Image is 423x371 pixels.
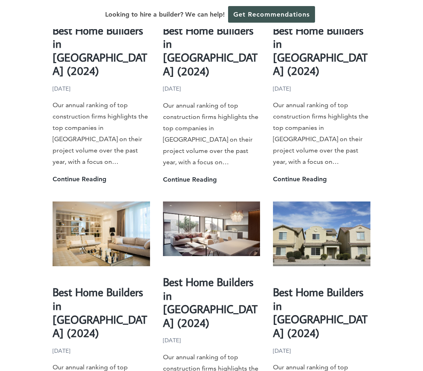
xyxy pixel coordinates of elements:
[273,84,291,94] time: [DATE]
[53,100,150,167] p: Our annual ranking of top construction firms highlights the top companies in [GEOGRAPHIC_DATA] on...
[273,23,368,78] a: Best Home Builders in [GEOGRAPHIC_DATA] (2024)
[53,346,70,356] time: [DATE]
[228,6,315,23] a: Get Recommendations
[163,100,260,168] p: Our annual ranking of top construction firms highlights the top companies in [GEOGRAPHIC_DATA] on...
[53,284,147,340] a: Best Home Builders in [GEOGRAPHIC_DATA] (2024)
[163,274,258,330] a: Best Home Builders in [GEOGRAPHIC_DATA] (2024)
[163,23,258,78] a: Best Home Builders in [GEOGRAPHIC_DATA] (2024)
[53,84,70,94] time: [DATE]
[163,84,181,94] time: [DATE]
[268,313,413,361] iframe: Drift Widget Chat Controller
[163,335,181,346] time: [DATE]
[163,174,217,185] a: Continue Reading
[273,174,327,185] a: Continue Reading
[273,100,370,167] p: Our annual ranking of top construction firms highlights the top companies in [GEOGRAPHIC_DATA] on...
[53,23,147,78] a: Best Home Builders in [GEOGRAPHIC_DATA] (2024)
[53,174,106,185] a: Continue Reading
[273,284,368,340] a: Best Home Builders in [GEOGRAPHIC_DATA] (2024)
